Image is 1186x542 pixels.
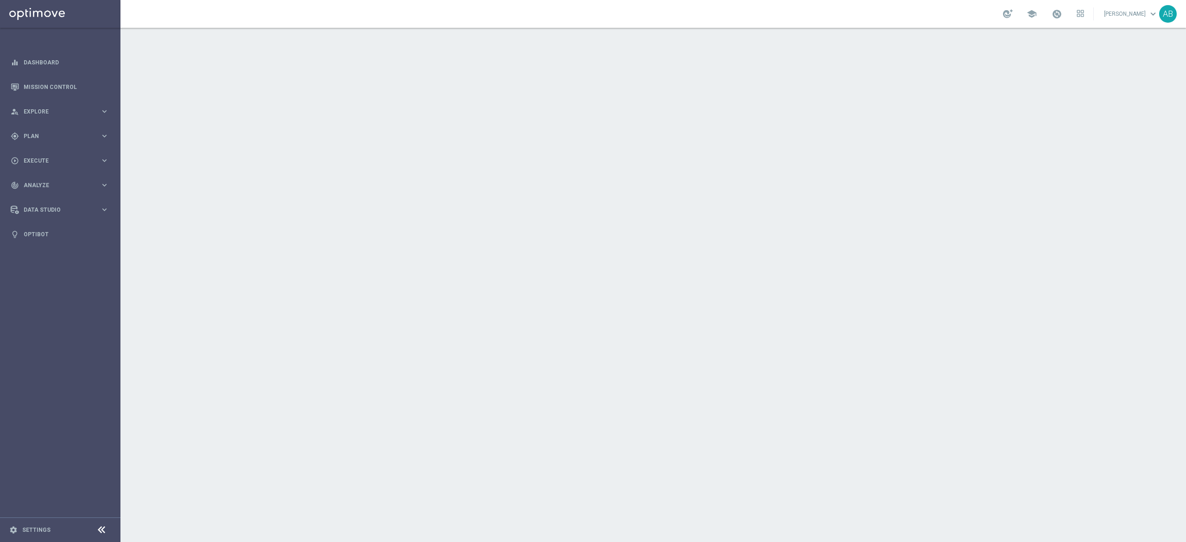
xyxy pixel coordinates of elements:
[24,50,109,75] a: Dashboard
[11,107,100,116] div: Explore
[10,206,109,214] button: Data Studio keyboard_arrow_right
[100,132,109,140] i: keyboard_arrow_right
[11,181,19,189] i: track_changes
[10,132,109,140] button: gps_fixed Plan keyboard_arrow_right
[11,181,100,189] div: Analyze
[24,207,100,213] span: Data Studio
[24,222,109,246] a: Optibot
[10,83,109,91] button: Mission Control
[11,230,19,239] i: lightbulb
[11,206,100,214] div: Data Studio
[1159,5,1177,23] div: AB
[9,526,18,534] i: settings
[22,527,50,533] a: Settings
[10,182,109,189] button: track_changes Analyze keyboard_arrow_right
[11,75,109,99] div: Mission Control
[24,109,100,114] span: Explore
[10,231,109,238] button: lightbulb Optibot
[100,156,109,165] i: keyboard_arrow_right
[10,108,109,115] button: person_search Explore keyboard_arrow_right
[24,133,100,139] span: Plan
[10,157,109,164] button: play_circle_outline Execute keyboard_arrow_right
[10,59,109,66] button: equalizer Dashboard
[100,181,109,189] i: keyboard_arrow_right
[1027,9,1037,19] span: school
[11,50,109,75] div: Dashboard
[1148,9,1158,19] span: keyboard_arrow_down
[11,107,19,116] i: person_search
[11,58,19,67] i: equalizer
[11,222,109,246] div: Optibot
[11,157,19,165] i: play_circle_outline
[11,132,19,140] i: gps_fixed
[100,205,109,214] i: keyboard_arrow_right
[100,107,109,116] i: keyboard_arrow_right
[24,75,109,99] a: Mission Control
[1103,7,1159,21] a: [PERSON_NAME]keyboard_arrow_down
[11,132,100,140] div: Plan
[11,157,100,165] div: Execute
[24,183,100,188] span: Analyze
[24,158,100,164] span: Execute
